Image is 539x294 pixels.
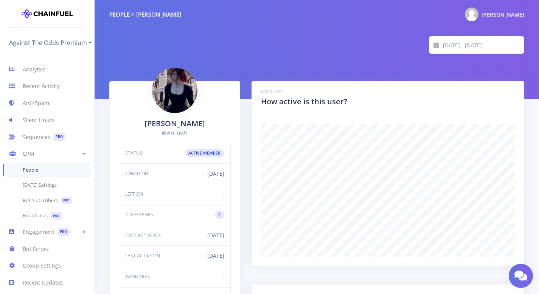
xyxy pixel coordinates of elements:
[125,232,161,239] span: First Active On
[215,210,224,219] span: 2
[57,228,69,236] span: PRO
[61,197,72,204] span: PRO
[261,89,515,94] h6: Messages
[51,212,62,220] span: PRO
[53,133,65,141] span: PRO
[207,170,224,178] span: [DATE]
[109,10,181,19] div: People > [PERSON_NAME]
[125,273,149,280] span: Warnings
[125,191,143,198] span: Left On
[465,8,478,21] img: @ Photo
[261,96,515,107] h2: How active is this user?
[207,252,224,260] span: [DATE]
[125,252,160,259] span: Last Active On
[119,129,231,137] div: @vict_usdt
[459,6,524,23] a: @ Photo [PERSON_NAME]
[125,150,142,156] span: status
[185,149,224,158] span: active member
[125,170,148,177] span: Joined On
[482,11,524,18] span: [PERSON_NAME]
[152,68,197,113] img: vict_usdt.jpg
[3,162,91,178] a: People
[22,6,73,21] img: chainfuel-logo
[222,190,224,198] span: -
[125,211,153,218] span: # Messages
[119,118,231,129] h2: [PERSON_NAME]
[119,266,231,288] li: -
[9,37,92,49] a: Against The Odds Premium
[207,231,224,239] span: [DATE]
